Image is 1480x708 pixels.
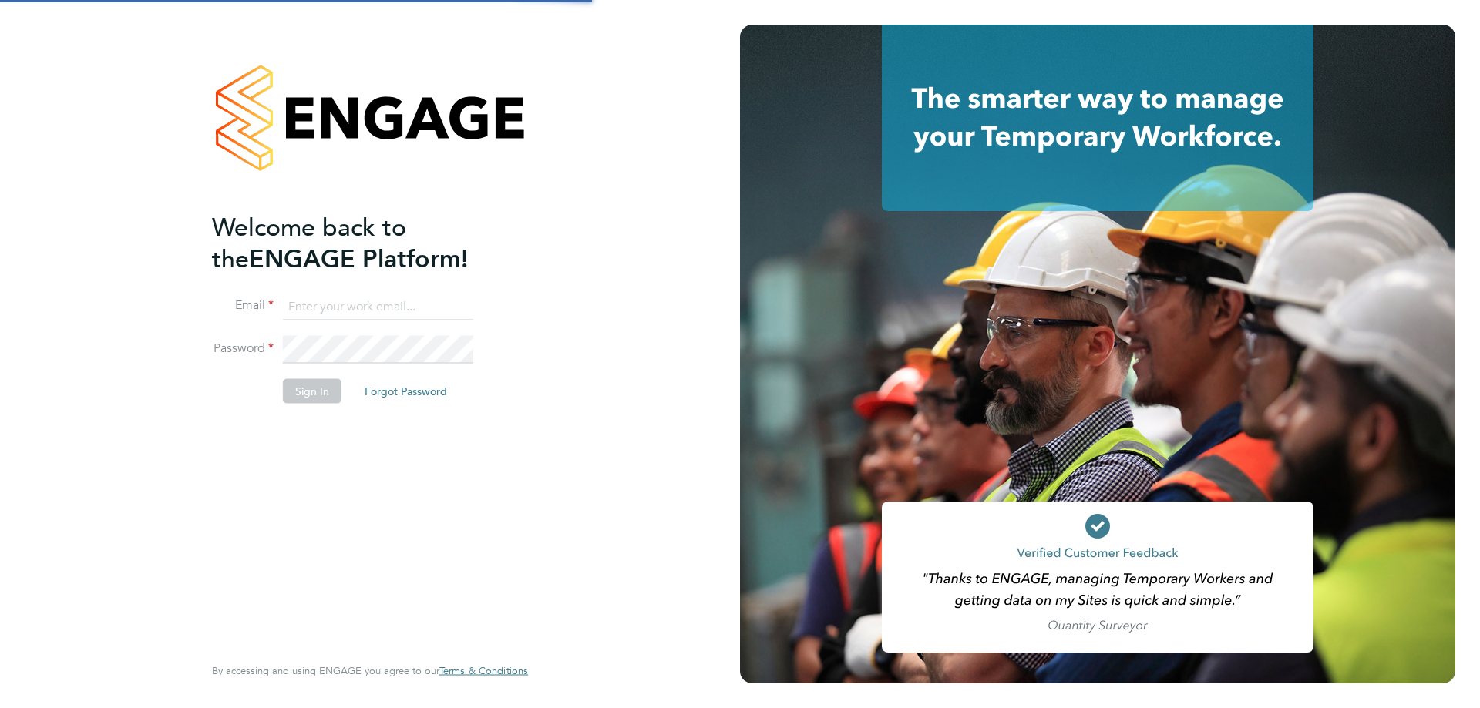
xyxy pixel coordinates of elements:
label: Password [212,341,274,357]
button: Sign In [283,379,341,404]
span: Welcome back to the [212,212,406,273]
span: Terms & Conditions [439,664,528,677]
input: Enter your work email... [283,293,473,320]
a: Terms & Conditions [439,665,528,677]
h2: ENGAGE Platform! [212,211,513,274]
label: Email [212,297,274,314]
button: Forgot Password [352,379,459,404]
span: By accessing and using ENGAGE you agree to our [212,664,528,677]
